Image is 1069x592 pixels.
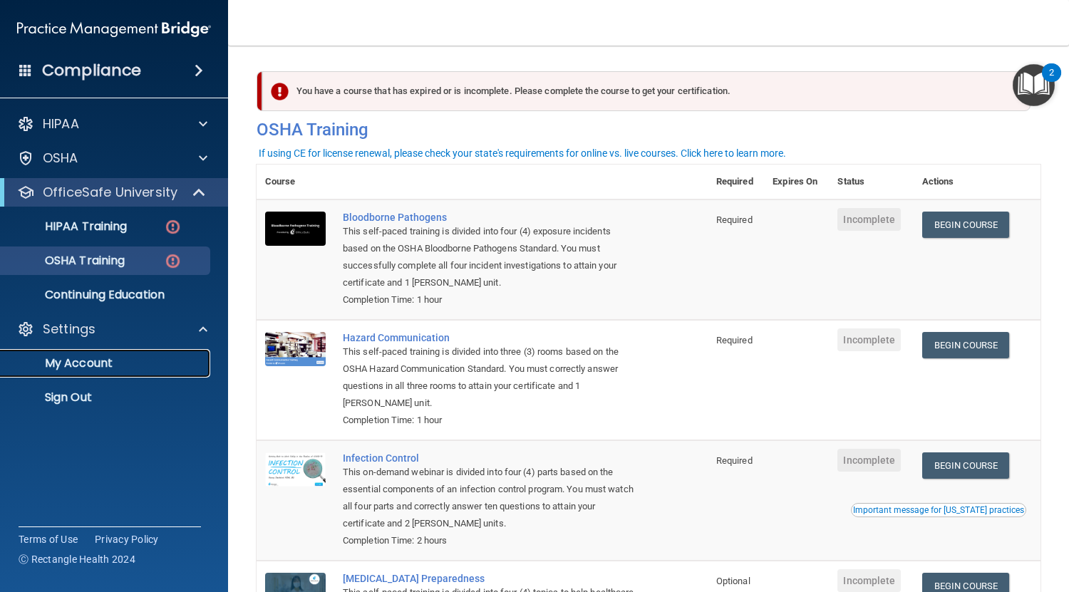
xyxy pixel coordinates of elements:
a: Terms of Use [19,532,78,546]
th: Course [257,165,334,199]
span: Incomplete [837,449,901,472]
div: You have a course that has expired or is incomplete. Please complete the course to get your certi... [262,71,1031,111]
img: danger-circle.6113f641.png [164,218,182,236]
p: HIPAA [43,115,79,133]
a: Settings [17,321,207,338]
p: My Account [9,356,204,370]
span: Incomplete [837,328,901,351]
a: OfficeSafe University [17,184,207,201]
p: OSHA [43,150,78,167]
span: Ⓒ Rectangle Health 2024 [19,552,135,566]
button: If using CE for license renewal, please check your state's requirements for online vs. live cours... [257,146,788,160]
a: Infection Control [343,452,636,464]
button: Open Resource Center, 2 new notifications [1013,64,1055,106]
p: Continuing Education [9,288,204,302]
p: OSHA Training [9,254,125,268]
img: exclamation-circle-solid-danger.72ef9ffc.png [271,83,289,100]
a: Privacy Policy [95,532,159,546]
p: HIPAA Training [9,219,127,234]
iframe: Drift Widget Chat Controller [822,491,1052,548]
div: Completion Time: 1 hour [343,291,636,308]
div: Completion Time: 2 hours [343,532,636,549]
p: OfficeSafe University [43,184,177,201]
div: This self-paced training is divided into three (3) rooms based on the OSHA Hazard Communication S... [343,343,636,412]
span: Optional [716,576,750,586]
span: Required [716,214,753,225]
span: Required [716,455,753,466]
a: OSHA [17,150,207,167]
a: Hazard Communication [343,332,636,343]
th: Actions [914,165,1040,199]
div: This self-paced training is divided into four (4) exposure incidents based on the OSHA Bloodborne... [343,223,636,291]
h4: Compliance [42,61,141,81]
a: Begin Course [922,212,1009,238]
a: Begin Course [922,332,1009,358]
p: Settings [43,321,95,338]
h4: OSHA Training [257,120,1040,140]
div: 2 [1049,73,1054,91]
div: If using CE for license renewal, please check your state's requirements for online vs. live cours... [259,148,786,158]
a: Begin Course [922,452,1009,479]
a: [MEDICAL_DATA] Preparedness [343,573,636,584]
a: HIPAA [17,115,207,133]
span: Incomplete [837,569,901,592]
th: Status [829,165,913,199]
span: Required [716,335,753,346]
a: Bloodborne Pathogens [343,212,636,223]
img: danger-circle.6113f641.png [164,252,182,270]
div: Completion Time: 1 hour [343,412,636,429]
th: Expires On [764,165,829,199]
span: Incomplete [837,208,901,231]
img: PMB logo [17,15,211,43]
p: Sign Out [9,390,204,405]
th: Required [708,165,764,199]
div: This on-demand webinar is divided into four (4) parts based on the essential components of an inf... [343,464,636,532]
